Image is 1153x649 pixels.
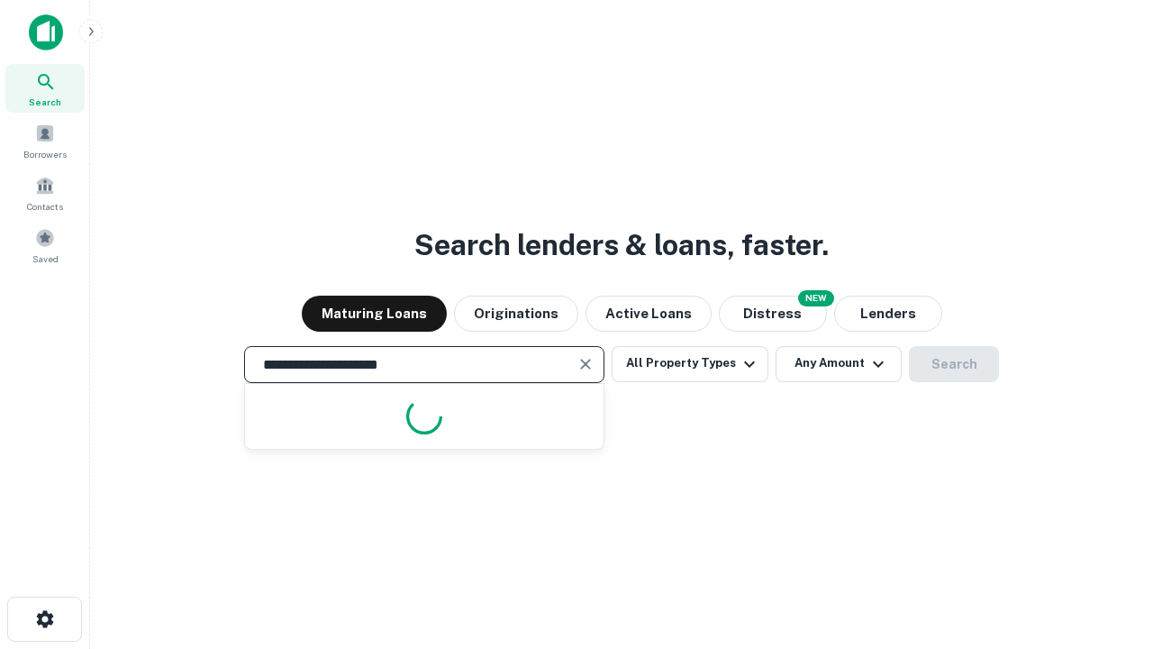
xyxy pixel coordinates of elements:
a: Search [5,64,85,113]
span: Search [29,95,61,109]
iframe: Chat Widget [1063,505,1153,591]
span: Borrowers [23,147,67,161]
button: Clear [573,352,598,377]
button: Originations [454,296,578,332]
button: Active Loans [586,296,712,332]
h3: Search lenders & loans, faster. [414,224,829,267]
span: Contacts [27,199,63,214]
button: Maturing Loans [302,296,447,332]
button: Lenders [834,296,942,332]
div: NEW [798,290,834,306]
button: All Property Types [612,346,768,382]
a: Borrowers [5,116,85,165]
a: Contacts [5,169,85,217]
a: Saved [5,221,85,270]
button: Search distressed loans with lien and other non-mortgage details. [719,296,827,332]
img: capitalize-icon.png [29,14,63,50]
span: Saved [32,251,59,266]
button: Any Amount [776,346,902,382]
